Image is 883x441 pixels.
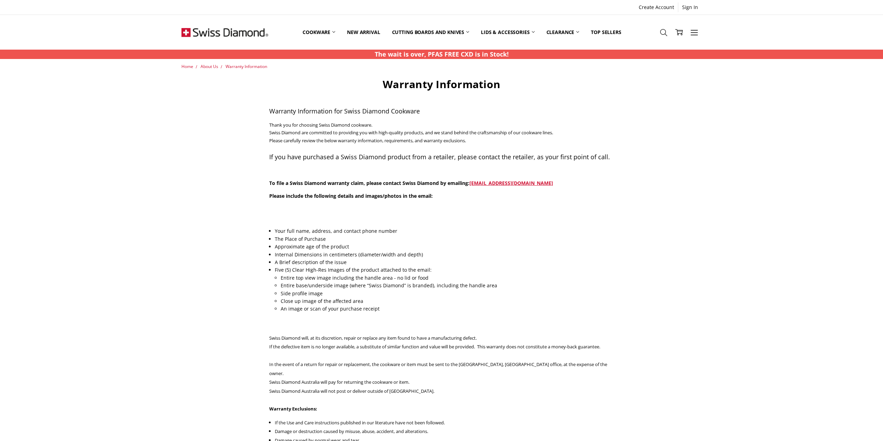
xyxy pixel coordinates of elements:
li: A Brief description of the issue [275,258,613,266]
li: Close up image of the affected area [281,297,614,305]
span: If the Use and Care instructions published in our literature have not been followed. [275,419,445,426]
a: Create Account [635,2,678,12]
a: Warranty Information [226,63,267,69]
a: About Us [201,63,218,69]
a: [EMAIL_ADDRESS][DOMAIN_NAME] [469,180,553,186]
a: Top Sellers [585,17,627,48]
a: Cutting boards and knives [386,17,475,48]
a: Clearance [541,17,585,48]
h1: Warranty Information [269,78,614,91]
li: Side profile image [281,290,614,297]
li: Entire base/underside image (where “Swiss Diamond” is branded), including the handle area [281,282,614,289]
li: Internal Dimensions in centimeters (diameter/width and depth) [275,251,613,258]
a: New arrival [341,17,386,48]
li: An image or scan of your purchase receipt [281,305,614,313]
p: The wait is over, PFAS FREE CXD is in Stock! [375,50,509,59]
span: If you have purchased a Swiss Diamond product from a retailer, please contact the retailer, as yo... [269,153,610,161]
li: Your full name, address, and contact phone number [275,227,613,235]
span: Warranty Exclusions: [269,406,317,412]
span: Damage or destruction caused by misuse, abuse, accident, and alterations. [275,428,428,434]
a: Cookware [297,17,341,48]
a: Lids & Accessories [475,17,540,48]
a: Home [181,63,193,69]
span: Swiss Diamond will, at its discretion, repair or replace any item found to have a manufacturing d... [269,335,607,395]
span: Thank you for choosing Swiss Diamond cookware. Swiss Diamond are committed to providing you with ... [269,122,610,161]
span: Warranty Information for Swiss Diamond Cookware [269,107,420,115]
li: Approximate age of the product [275,243,613,251]
strong: To file a Swiss Diamond warranty claim, please contact Swiss Diamond by emailing: [269,180,553,186]
img: Free Shipping On Every Order [181,15,268,50]
li: The Place of Purchase [275,235,613,243]
li: Five (5) Clear High-Res Images of the product attached to the email: [275,266,613,313]
strong: Please include the following details and images/photos in the email: [269,193,433,199]
li: Entire top view image including the handle area - no lid or food [281,274,614,282]
a: Sign In [678,2,702,12]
